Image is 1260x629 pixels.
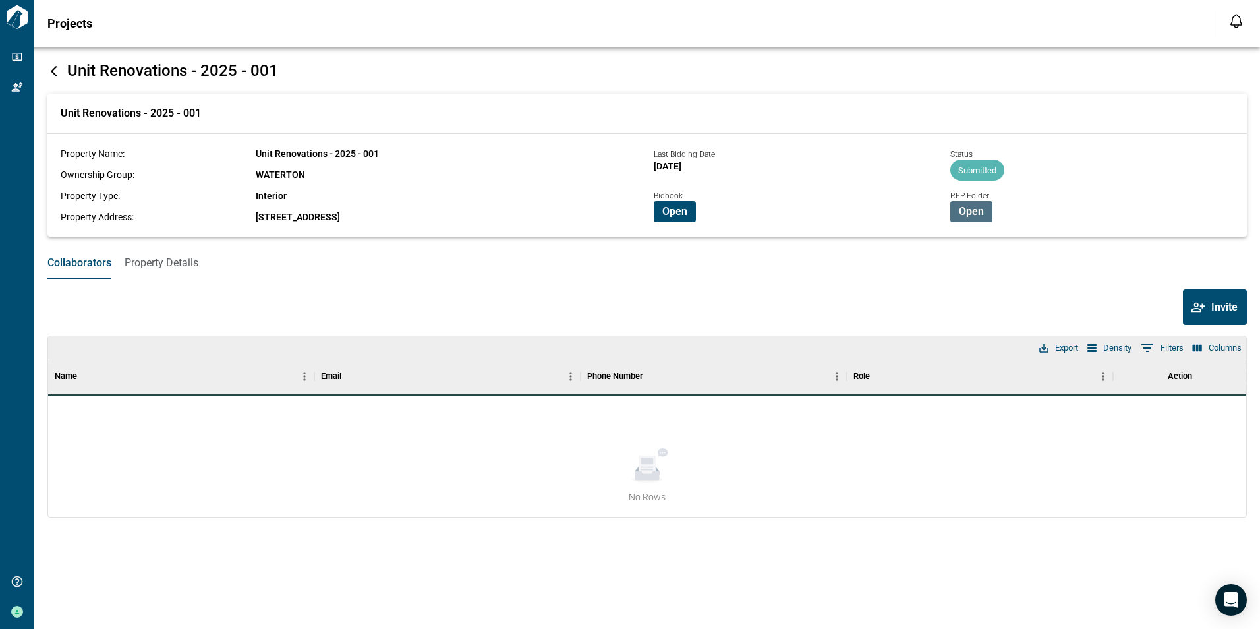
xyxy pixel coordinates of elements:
[662,205,687,218] span: Open
[256,212,340,222] span: [STREET_ADDRESS]
[654,201,696,222] button: Open
[847,358,1113,395] div: Role
[1084,340,1135,357] button: Density
[654,204,696,217] a: Open
[1189,340,1245,357] button: Select columns
[629,491,666,504] span: No Rows
[61,107,201,120] span: Unit Renovations - 2025 - 001
[950,150,973,159] span: Status
[581,358,847,395] div: Phone Number
[77,367,96,386] button: Sort
[125,256,198,270] span: Property Details
[47,256,111,270] span: Collaborators
[1211,301,1238,314] span: Invite
[1093,367,1113,386] button: Menu
[61,148,125,159] span: Property Name:
[853,358,870,395] div: Role
[47,17,92,30] span: Projects
[61,212,134,222] span: Property Address:
[654,191,683,200] span: Bidbook
[314,358,581,395] div: Email
[1168,358,1192,395] div: Action
[256,169,305,180] span: WATERTON
[1036,340,1081,357] button: Export
[61,191,120,201] span: Property Type:
[295,367,314,386] button: Menu
[1215,584,1247,616] div: Open Intercom Messenger
[67,61,278,80] span: Unit Renovations - 2025 - 001
[1137,338,1187,359] button: Show filters
[34,247,1260,279] div: base tabs
[950,204,992,217] a: Open
[654,161,681,171] span: [DATE]
[1183,289,1247,325] button: Invite
[950,201,992,222] button: Open
[587,358,643,395] div: Phone Number
[1113,358,1246,395] div: Action
[61,169,134,180] span: Ownership Group:
[55,358,77,395] div: Name
[959,205,984,218] span: Open
[654,150,715,159] span: Last Bidding Date
[561,367,581,386] button: Menu
[321,358,341,395] div: Email
[256,148,379,159] span: Unit Renovations - 2025 - 001
[950,191,989,200] span: RFP Folder
[827,367,847,386] button: Menu
[48,358,314,395] div: Name
[256,191,287,201] span: Interior
[341,367,360,386] button: Sort
[1226,11,1247,32] button: Open notification feed
[950,165,1004,175] span: Submitted
[643,367,662,386] button: Sort
[870,367,888,386] button: Sort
